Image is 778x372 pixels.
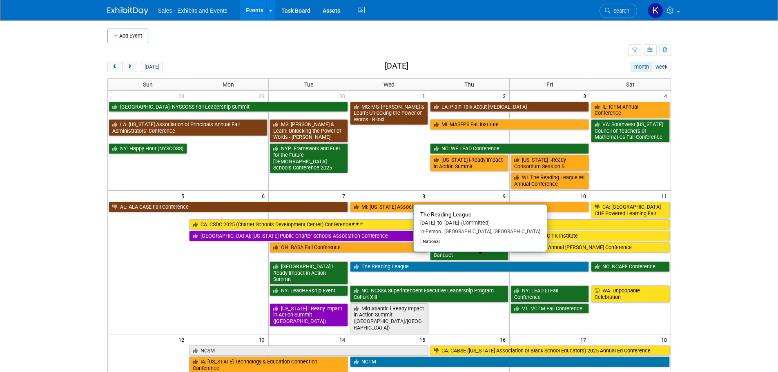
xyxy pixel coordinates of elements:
span: Tue [304,81,313,88]
span: 30 [339,91,349,101]
button: next [122,62,137,72]
span: 10 [580,191,590,201]
a: WI: The Reading League WI Annual Conference [510,172,589,189]
a: LA: [US_STATE] Association of Principals Annual Fall Administrators’ Conference [109,119,268,136]
span: Sun [143,81,153,88]
div: [DATE] to [DATE] [420,220,540,227]
a: OH: BASA Fall Conference [270,242,428,253]
span: 2 [502,91,509,101]
h2: [DATE] [385,62,408,71]
button: [DATE] [141,62,163,72]
span: 15 [419,334,429,345]
a: WA: Northwest Math Conference [430,219,669,230]
span: 11 [660,191,671,201]
a: NY: LeadHERship Event [270,285,348,296]
a: MI: [US_STATE] Association of Non-Public School Administrators’ Conference [350,202,589,212]
a: CA: [GEOGRAPHIC_DATA] CUE Powered Learning Fair [591,202,669,218]
a: IL: ICTM Annual Conference [591,102,669,118]
span: 13 [258,334,268,345]
span: 1 [421,91,429,101]
a: NC: NCAEE Conference [591,261,669,272]
a: [US_STATE] i-Ready Impact in Action Summit [430,155,508,172]
a: NY: LEAD LI Fall Conference [510,285,589,302]
span: 28 [178,91,188,101]
span: 5 [181,191,188,201]
a: AL: ALA CASE Fall Conference [109,202,348,212]
a: NC: WE LEAD Conference [430,143,589,154]
span: 14 [339,334,349,345]
span: 3 [582,91,590,101]
img: Kara Haven [648,3,663,18]
a: CA: CAAEYC TK Institute [510,231,669,241]
a: [GEOGRAPHIC_DATA]: NYSCOSS Fall Leadership Summit [109,102,348,112]
button: Add Event [107,29,148,43]
a: NCTM [350,356,670,367]
a: WA: Unpoppable Celebration [591,285,669,302]
span: Thu [464,81,474,88]
span: Fri [546,81,553,88]
a: CA: CABSE ([US_STATE] Association of Black School Educators) 2025 Annual Ed Conference [430,345,669,356]
div: National [420,238,442,245]
span: Sales - Exhibits and Events [158,7,227,14]
a: Mid-Atlantic i-Ready Impact in Action Summit ([GEOGRAPHIC_DATA]/[GEOGRAPHIC_DATA]) [350,303,428,333]
a: NCSM [189,345,428,356]
a: VA: Southwest [US_STATE] Council of Teachers of Mathematics Fall Conference [591,119,669,143]
a: MI: MASFPS Fall Institute [430,119,589,130]
button: month [631,62,652,72]
span: [GEOGRAPHIC_DATA], [GEOGRAPHIC_DATA] [441,229,540,234]
span: 4 [663,91,671,101]
span: 18 [660,334,671,345]
a: [GEOGRAPHIC_DATA]: [US_STATE] Public Charter Schools Association Conference [189,231,428,241]
a: [US_STATE] i-Ready Impact in Action Summit ([GEOGRAPHIC_DATA]) [270,303,348,327]
span: Search [611,8,629,14]
span: Wed [383,81,395,88]
img: ExhibitDay [107,7,148,15]
span: 12 [178,334,188,345]
span: In-Person [420,229,441,234]
span: Sat [626,81,635,88]
button: week [652,62,671,72]
a: MS: [PERSON_NAME] & Learn: Unlocking the Power of Words - [PERSON_NAME] [270,119,348,143]
span: (Committed) [459,220,490,226]
span: 29 [258,91,268,101]
a: WA: Fourth Annual [PERSON_NAME] Conference [510,242,669,253]
span: 16 [499,334,509,345]
button: prev [107,62,123,72]
a: Search [600,4,637,18]
a: [US_STATE] i-Ready Consortium Session 5 [510,155,589,172]
span: 17 [580,334,590,345]
a: NY: Happy Hour (NYSCOSS) [109,143,187,154]
a: MS: MS: [PERSON_NAME] & Learn: Unlocking the Power of Words - Biloxi [350,102,428,125]
span: 9 [502,191,509,201]
a: VT: VCTM Fall Conference [510,303,589,314]
span: Mon [223,81,234,88]
a: NYP: Framework and Fuel for the Future [DEMOGRAPHIC_DATA] Schools Conference 2025 [270,143,348,173]
span: The Reading League [420,211,471,218]
a: NC: NCSSA Superintendent Executive Leadership Program Cohort XIII [350,285,509,302]
a: The Reading League [350,261,589,272]
a: CA: CSDC 2025 (Charter Schools Development Center) Conference [189,219,428,230]
a: LA: Plain Talk About [MEDICAL_DATA] [430,102,589,112]
a: [GEOGRAPHIC_DATA] i-Ready Impact in Action Summit [270,261,348,285]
